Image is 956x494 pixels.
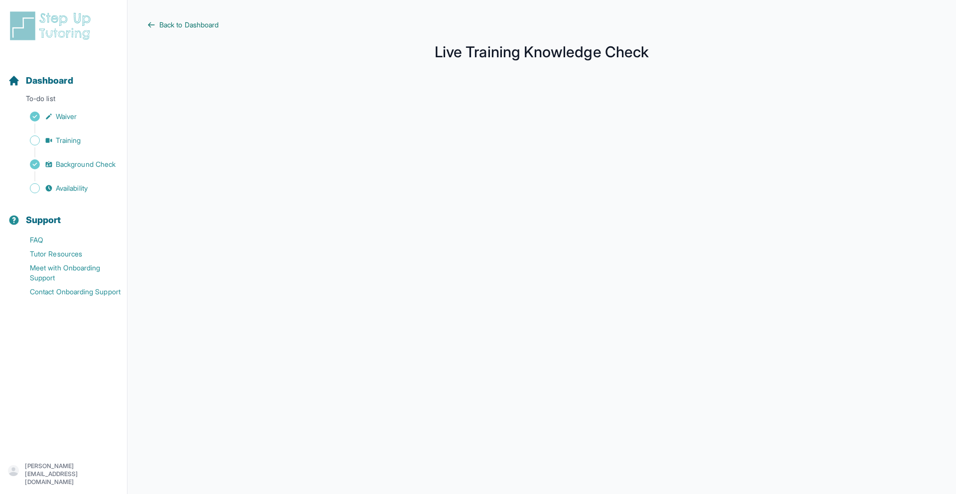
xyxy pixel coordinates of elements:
[8,247,127,261] a: Tutor Resources
[56,135,81,145] span: Training
[26,213,61,227] span: Support
[8,74,73,88] a: Dashboard
[4,94,123,108] p: To-do list
[56,183,88,193] span: Availability
[8,285,127,299] a: Contact Onboarding Support
[8,157,127,171] a: Background Check
[56,159,116,169] span: Background Check
[8,462,119,486] button: [PERSON_NAME][EMAIL_ADDRESS][DOMAIN_NAME]
[25,462,119,486] p: [PERSON_NAME][EMAIL_ADDRESS][DOMAIN_NAME]
[8,261,127,285] a: Meet with Onboarding Support
[26,74,73,88] span: Dashboard
[8,133,127,147] a: Training
[147,20,936,30] a: Back to Dashboard
[159,20,219,30] span: Back to Dashboard
[4,58,123,92] button: Dashboard
[8,10,97,42] img: logo
[8,181,127,195] a: Availability
[8,233,127,247] a: FAQ
[8,110,127,123] a: Waiver
[147,46,936,58] h1: Live Training Knowledge Check
[4,197,123,231] button: Support
[56,112,77,122] span: Waiver
[223,86,860,494] iframe: Live Training Knowledge Check Form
